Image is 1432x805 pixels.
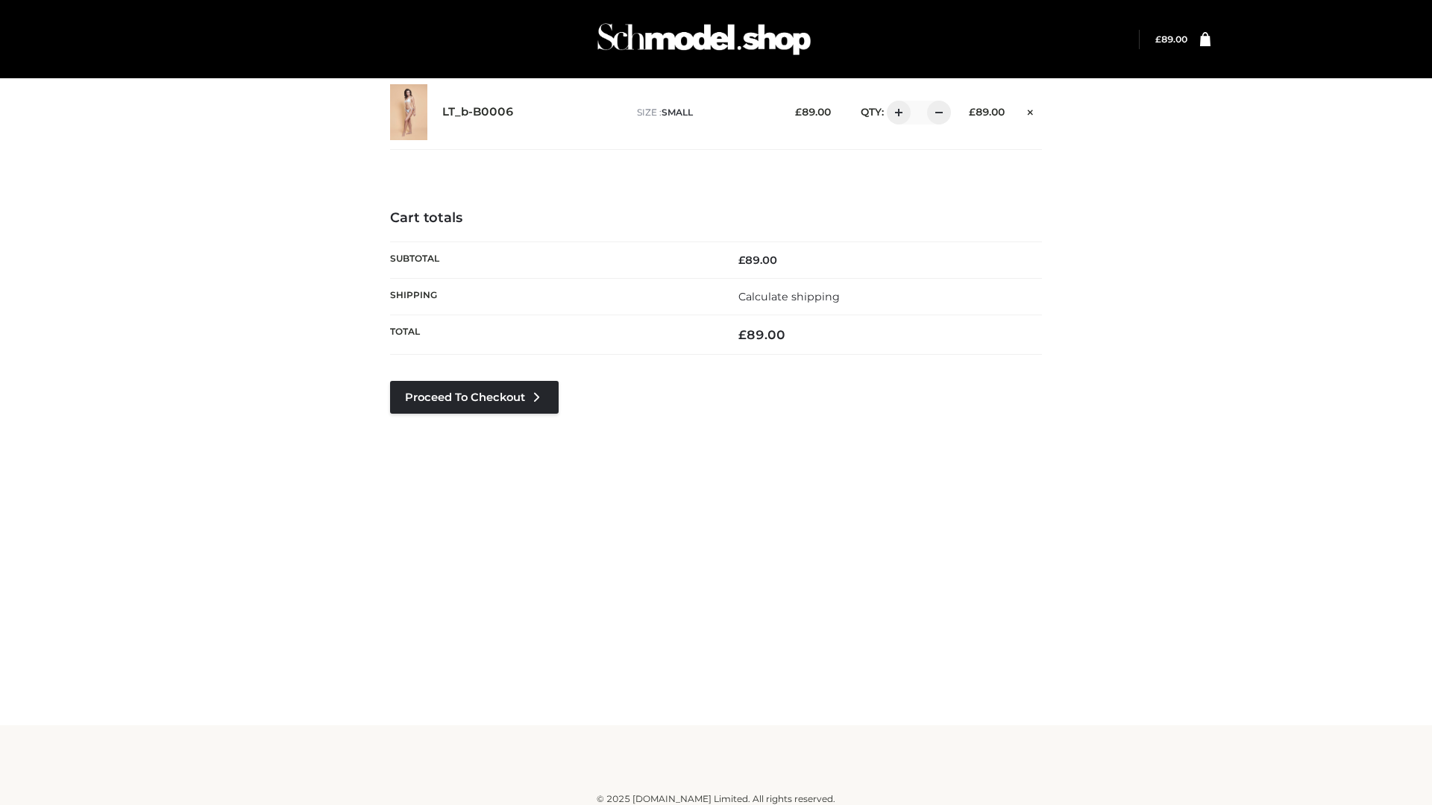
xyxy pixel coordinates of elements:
a: Proceed to Checkout [390,381,559,414]
a: £89.00 [1155,34,1187,45]
th: Total [390,315,716,355]
bdi: 89.00 [738,327,785,342]
bdi: 89.00 [738,253,777,267]
bdi: 89.00 [1155,34,1187,45]
p: size : [637,106,772,119]
span: £ [1155,34,1161,45]
bdi: 89.00 [795,106,831,118]
span: £ [969,106,976,118]
span: SMALL [662,107,693,118]
span: £ [795,106,802,118]
a: Calculate shipping [738,290,840,303]
th: Subtotal [390,241,716,278]
a: Remove this item [1020,101,1042,120]
div: QTY: [846,101,946,124]
bdi: 89.00 [969,106,1005,118]
img: Schmodel Admin 964 [592,10,816,69]
span: £ [738,253,745,267]
span: £ [738,327,747,342]
a: LT_b-B0006 [442,105,514,119]
th: Shipping [390,278,716,315]
h4: Cart totals [390,210,1042,227]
